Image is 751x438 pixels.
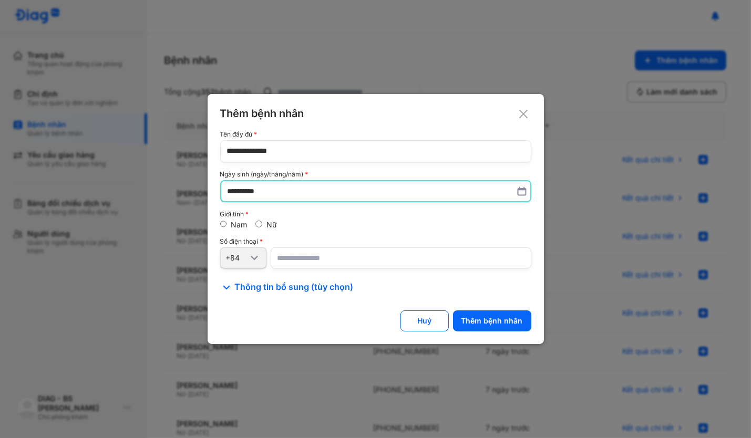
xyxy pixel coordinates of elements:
div: Giới tính [220,211,531,218]
div: Thêm bệnh nhân [220,107,531,120]
div: +84 [226,253,248,263]
div: Thêm bệnh nhân [461,316,523,326]
button: Thêm bệnh nhân [453,310,531,331]
span: Thông tin bổ sung (tùy chọn) [235,281,354,294]
label: Nam [231,220,247,229]
button: Huỷ [400,310,449,331]
label: Nữ [266,220,277,229]
div: Tên đầy đủ [220,131,531,138]
div: Số điện thoại [220,238,531,245]
div: Ngày sinh (ngày/tháng/năm) [220,171,531,178]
